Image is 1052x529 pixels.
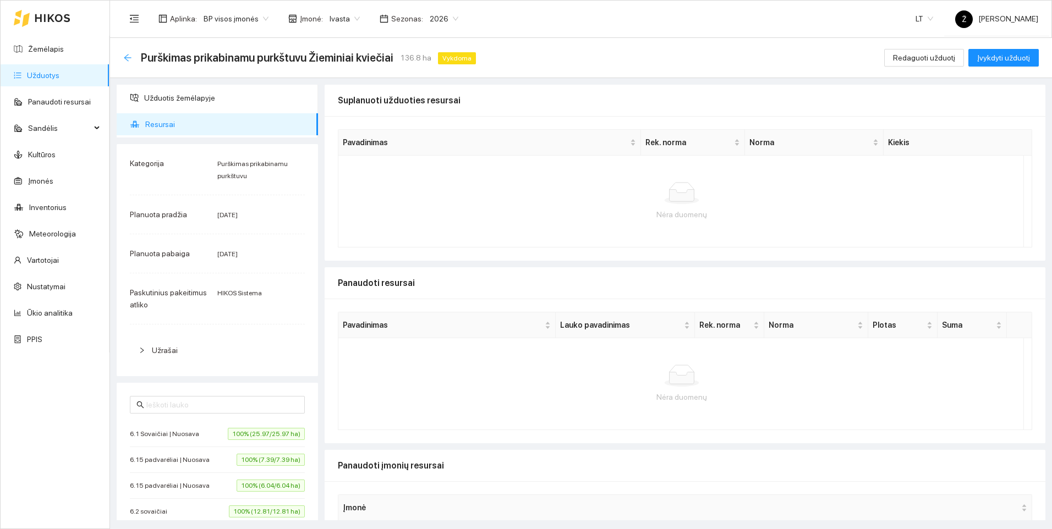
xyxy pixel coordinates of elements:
[695,312,764,338] th: this column's title is Rek. norma,this column is sortable
[884,53,964,62] a: Redaguoti užduotį
[146,399,298,411] input: Ieškoti lauko
[130,428,205,439] span: 6.1 Sovaičiai | Nuosava
[130,480,215,491] span: 6.15 padvarėliai | Nuosava
[300,13,323,25] span: Įmonė :
[288,14,297,23] span: shop
[27,256,59,264] a: Vartotojai
[141,49,393,67] span: Purškimas prikabinamu purkštuvu Žieminiai kviečiai
[204,10,269,27] span: BP visos įmonės
[27,308,73,317] a: Ūkio analitika
[130,506,173,517] span: 6.2 sovaičiai
[977,52,1030,64] span: Įvykdyti užduotį
[962,10,967,28] span: Ž
[868,312,938,338] th: this column's title is Plotas,this column is sortable
[942,319,994,331] span: Suma
[438,52,476,64] span: Vykdoma
[330,10,360,27] span: Ivasta
[130,210,187,219] span: Planuota pradžia
[391,13,423,25] span: Sezonas :
[430,10,458,27] span: 2026
[769,319,855,331] span: Norma
[338,495,1032,521] th: this column's title is Įmonė,this column is sortable
[27,282,65,291] a: Nustatymai
[130,288,207,309] span: Paskutinius pakeitimus atliko
[139,347,145,354] span: right
[228,428,305,440] span: 100% (25.97/25.97 ha)
[893,52,955,64] span: Redaguoti užduotį
[170,13,197,25] span: Aplinka :
[645,136,732,148] span: Rek. norma
[145,113,309,135] span: Resursai
[237,454,305,466] span: 100% (7.39/7.39 ha)
[130,338,305,363] div: Užrašai
[916,10,933,27] span: LT
[29,229,76,238] a: Meteorologija
[130,159,164,168] span: Kategorija
[343,319,543,331] span: Pavadinimas
[28,150,56,159] a: Kultūros
[27,335,42,344] a: PPIS
[884,49,964,67] button: Redaguoti užduotį
[28,97,91,106] a: Panaudoti resursai
[136,401,144,409] span: search
[217,250,238,258] span: [DATE]
[237,480,305,492] span: 100% (6.04/6.04 ha)
[343,502,1019,514] span: Įmonė
[338,312,556,338] th: this column's title is Pavadinimas,this column is sortable
[123,53,132,63] div: Atgal
[152,346,178,355] span: Užrašai
[28,45,64,53] a: Žemėlapis
[144,87,309,109] span: Užduotis žemėlapyje
[217,211,238,219] span: [DATE]
[338,85,1032,116] div: Suplanuoti užduoties resursai
[380,14,388,23] span: calendar
[347,208,1016,221] div: Nėra duomenų
[123,8,145,30] button: menu-fold
[560,319,681,331] span: Lauko pavadinimas
[130,454,215,465] span: 6.15 padvarėliai | Nuosava
[343,136,628,148] span: Pavadinimas
[400,52,431,64] span: 136.8 ha
[764,312,868,338] th: this column's title is Norma,this column is sortable
[938,312,1007,338] th: this column's title is Suma,this column is sortable
[955,14,1038,23] span: [PERSON_NAME]
[556,312,694,338] th: this column's title is Lauko pavadinimas,this column is sortable
[123,53,132,62] span: arrow-left
[229,505,305,517] span: 100% (12.81/12.81 ha)
[27,71,59,80] a: Užduotys
[29,203,67,212] a: Inventorius
[699,319,751,331] span: Rek. norma
[158,14,167,23] span: layout
[28,117,91,139] span: Sandėlis
[338,267,1032,299] div: Panaudoti resursai
[873,319,924,331] span: Plotas
[129,14,139,24] span: menu-fold
[641,130,745,156] th: this column's title is Rek. norma,this column is sortable
[217,160,288,180] span: Purškimas prikabinamu purkštuvu
[130,249,190,258] span: Planuota pabaiga
[749,136,870,148] span: Norma
[217,289,262,297] span: HIKOS Sistema
[884,130,1032,156] th: Kiekis
[338,450,1032,481] div: Panaudoti įmonių resursai
[28,177,53,185] a: Įmonės
[338,130,641,156] th: this column's title is Pavadinimas,this column is sortable
[968,49,1039,67] button: Įvykdyti užduotį
[745,130,884,156] th: this column's title is Norma,this column is sortable
[347,391,1016,403] div: Nėra duomenų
